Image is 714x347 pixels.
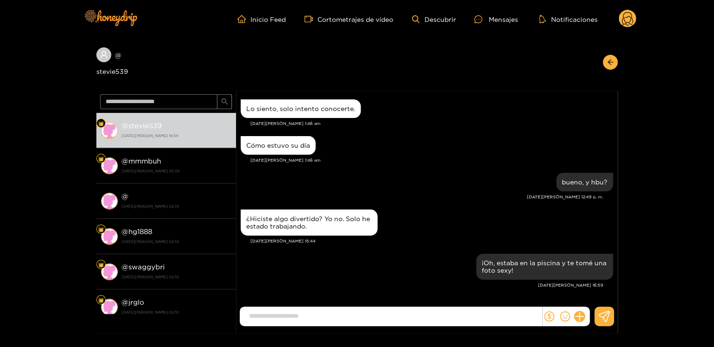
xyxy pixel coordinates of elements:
[121,134,178,137] font: [DATE][PERSON_NAME] 16:59
[121,169,180,173] font: [DATE][PERSON_NAME] 20:58
[237,15,250,23] span: hogar
[542,309,556,323] button: dólar
[527,195,603,199] font: [DATE][PERSON_NAME] 12:49 p. m.
[100,51,108,59] span: usuario
[304,15,317,23] span: cámara de vídeo
[101,263,118,280] img: conversación
[488,16,518,23] font: Mensajes
[538,283,603,288] font: [DATE][PERSON_NAME] 16:59
[241,99,361,118] div: 17 de agosto, 1:46 am
[101,157,118,174] img: conversación
[121,240,179,243] font: [DATE][PERSON_NAME] 02:10
[121,122,128,130] font: @
[241,136,316,155] div: 17 de agosto, 1:46 am
[250,239,316,243] font: [DATE][PERSON_NAME] 15:44
[476,254,613,280] div: 17 de agosto, 16:59
[98,262,104,268] img: Nivel de ventilador
[121,204,179,208] font: [DATE][PERSON_NAME] 02:10
[98,297,104,303] img: Nivel de ventilador
[115,52,121,59] font: @
[121,298,144,306] font: @jrglo
[101,193,118,210] img: conversación
[241,210,377,236] div: 17 de agosto, 15:44
[424,16,456,23] font: Descubrir
[121,157,161,165] font: @mmmbuh
[101,228,118,245] img: conversación
[96,68,128,75] font: stevie539
[98,156,104,162] img: Nivel de ventilador
[217,94,232,109] button: buscar
[607,59,614,66] span: flecha izquierda
[544,311,554,321] span: dólar
[250,16,286,23] font: Inicio Feed
[556,173,613,191] div: 17 de agosto, 12:49 p. m.
[304,15,393,23] a: Cortometrajes de vídeo
[121,310,179,314] font: [DATE][PERSON_NAME] 02:10
[603,55,618,70] button: flecha izquierda
[128,122,162,130] font: stevie539
[536,14,600,24] button: Notificaciones
[121,275,179,279] font: [DATE][PERSON_NAME] 02:10
[121,192,128,200] font: @
[221,98,228,106] span: buscar
[482,259,606,274] font: ¡Oh, estaba en la piscina y te tomé una foto sexy!
[98,121,104,126] img: Nivel de ventilador
[121,228,128,236] font: @
[250,121,321,126] font: [DATE][PERSON_NAME] 1:46 am
[121,263,165,271] font: @swaggybri
[551,16,597,23] font: Notificaciones
[101,299,118,315] img: conversación
[412,15,456,23] a: Descubrir
[246,105,355,112] font: Lo siento, solo intento conocerte.
[98,227,104,232] img: Nivel de ventilador
[560,311,570,321] span: sonrisa
[317,16,393,23] font: Cortometrajes de vídeo
[250,158,321,163] font: [DATE][PERSON_NAME] 1:46 am
[562,178,607,185] font: bueno, y hbu?
[101,122,118,139] img: conversación
[128,228,152,236] font: hg1888
[246,142,310,149] font: Cómo estuvo su día
[246,215,370,229] font: ¿Hiciste algo divertido? Yo no. Solo he estado trabajando.
[237,15,286,23] a: Inicio Feed
[96,47,236,77] div: @stevie539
